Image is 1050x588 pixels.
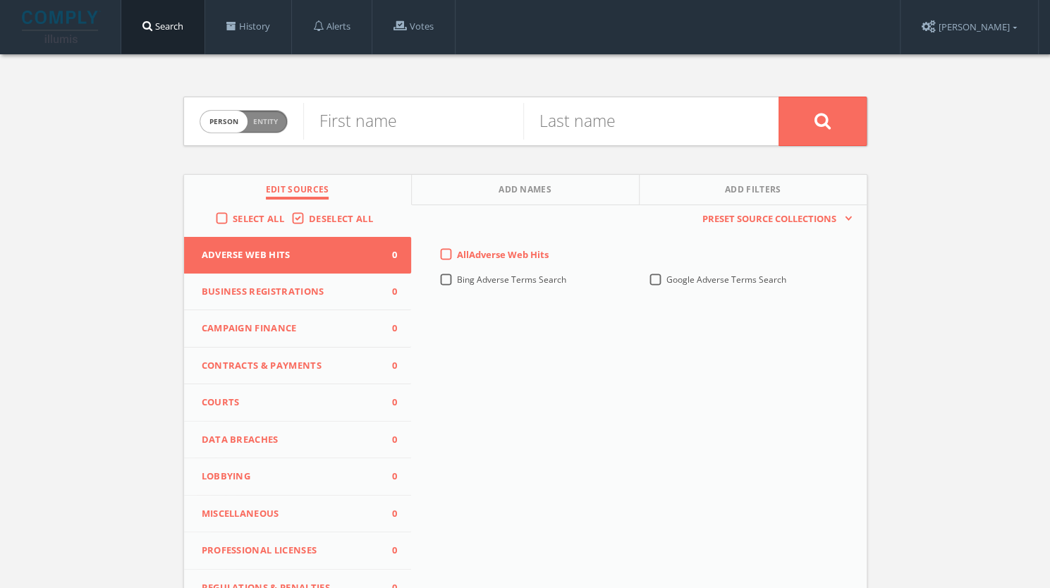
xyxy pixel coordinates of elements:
[202,248,377,262] span: Adverse Web Hits
[202,285,377,299] span: Business Registrations
[266,183,329,200] span: Edit Sources
[376,433,397,447] span: 0
[309,212,373,225] span: Deselect All
[499,183,551,200] span: Add Names
[202,544,377,558] span: Professional Licenses
[202,507,377,521] span: Miscellaneous
[725,183,781,200] span: Add Filters
[376,396,397,410] span: 0
[666,274,786,286] span: Google Adverse Terms Search
[457,248,549,261] span: All Adverse Web Hits
[202,359,377,373] span: Contracts & Payments
[233,212,284,225] span: Select All
[376,285,397,299] span: 0
[184,458,412,496] button: Lobbying0
[376,248,397,262] span: 0
[184,237,412,274] button: Adverse Web Hits0
[253,116,278,127] span: Entity
[376,321,397,336] span: 0
[202,470,377,484] span: Lobbying
[202,396,377,410] span: Courts
[376,507,397,521] span: 0
[376,544,397,558] span: 0
[184,532,412,570] button: Professional Licenses0
[200,111,248,133] span: person
[184,384,412,422] button: Courts0
[22,11,101,43] img: illumis
[412,175,640,205] button: Add Names
[457,274,566,286] span: Bing Adverse Terms Search
[184,496,412,533] button: Miscellaneous0
[184,175,412,205] button: Edit Sources
[376,359,397,373] span: 0
[376,470,397,484] span: 0
[202,321,377,336] span: Campaign Finance
[184,348,412,385] button: Contracts & Payments0
[184,422,412,459] button: Data Breaches0
[695,212,843,226] span: Preset Source Collections
[640,175,867,205] button: Add Filters
[184,274,412,311] button: Business Registrations0
[184,310,412,348] button: Campaign Finance0
[202,433,377,447] span: Data Breaches
[695,212,852,226] button: Preset Source Collections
